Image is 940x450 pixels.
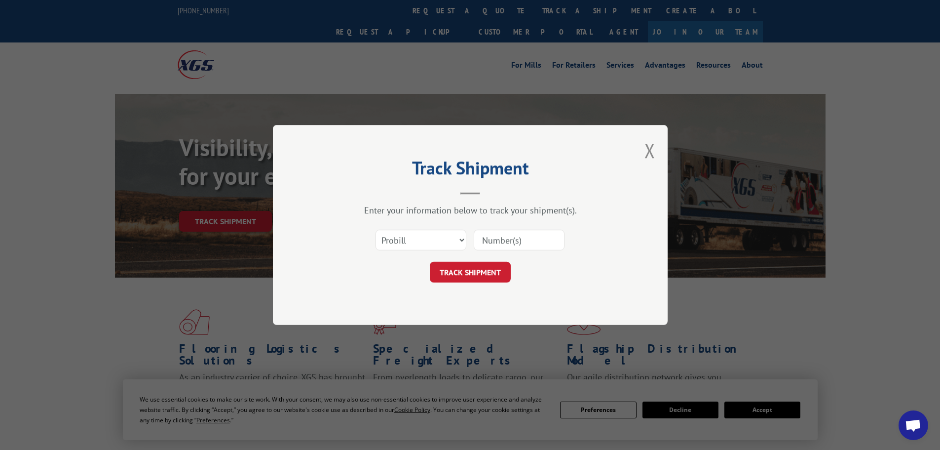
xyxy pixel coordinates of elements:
button: TRACK SHIPMENT [430,262,511,283]
input: Number(s) [474,230,564,250]
h2: Track Shipment [322,161,618,180]
div: Enter your information below to track your shipment(s). [322,205,618,216]
button: Close modal [644,137,655,164]
div: Open chat [899,410,928,440]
